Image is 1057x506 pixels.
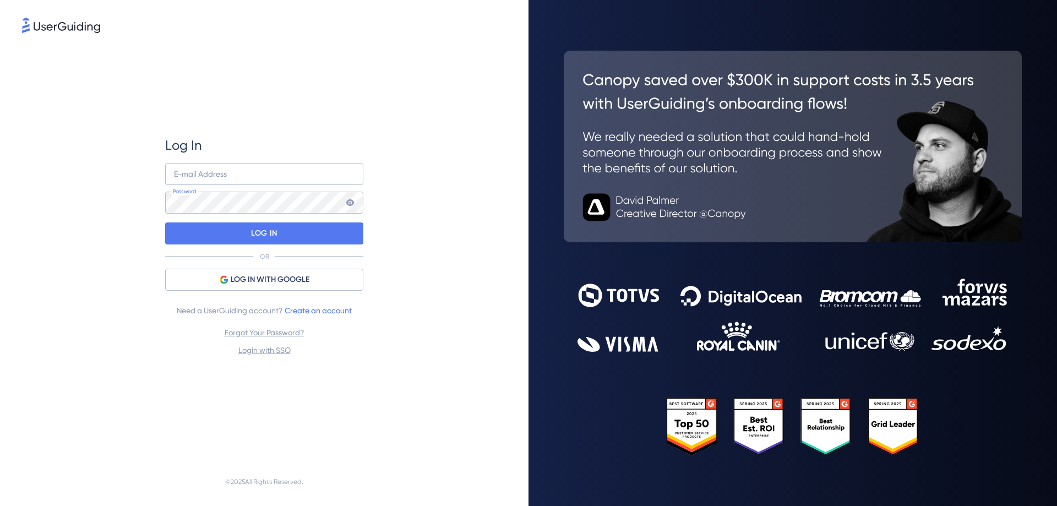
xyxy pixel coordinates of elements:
p: LOG IN [251,225,277,242]
a: Create an account [285,306,352,315]
p: OR [260,252,269,261]
img: 8faab4ba6bc7696a72372aa768b0286c.svg [22,18,100,33]
span: LOG IN WITH GOOGLE [231,273,309,286]
input: example@company.com [165,163,363,185]
img: 25303e33045975176eb484905ab012ff.svg [667,398,919,456]
span: © 2025 All Rights Reserved. [225,475,303,488]
a: Login with SSO [238,346,291,355]
img: 9302ce2ac39453076f5bc0f2f2ca889b.svg [577,279,1008,352]
img: 26c0aa7c25a843aed4baddd2b5e0fa68.svg [564,51,1022,242]
span: Need a UserGuiding account? [177,304,352,317]
a: Forgot Your Password? [225,328,304,337]
span: Log In [165,137,202,154]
